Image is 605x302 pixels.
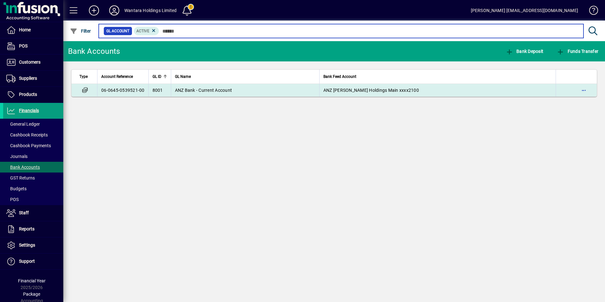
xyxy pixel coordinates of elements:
[504,46,545,57] button: Bank Deposit
[3,54,63,70] a: Customers
[19,259,35,264] span: Support
[3,205,63,221] a: Staff
[579,85,589,95] button: More options
[3,162,63,173] a: Bank Accounts
[19,92,37,97] span: Products
[84,5,104,16] button: Add
[3,129,63,140] a: Cashbook Receipts
[6,143,51,148] span: Cashbook Payments
[3,254,63,269] a: Support
[6,186,27,191] span: Budgets
[18,278,46,283] span: Financial Year
[175,88,232,93] span: ANZ Bank - Current Account
[555,46,600,57] button: Funds Transfer
[175,73,191,80] span: GL Name
[68,25,93,37] button: Filter
[3,22,63,38] a: Home
[70,28,91,34] span: Filter
[323,73,356,80] span: Bank Feed Account
[6,165,40,170] span: Bank Accounts
[19,108,39,113] span: Financials
[557,49,598,54] span: Funds Transfer
[3,38,63,54] a: POS
[175,73,315,80] div: GL Name
[3,71,63,86] a: Suppliers
[3,183,63,194] a: Budgets
[68,46,120,56] div: Bank Accounts
[124,5,177,16] div: Wantara Holdings Limited
[19,210,29,215] span: Staff
[584,1,597,22] a: Knowledge Base
[101,73,133,80] span: Account Reference
[153,73,161,80] span: GL ID
[3,173,63,183] a: GST Returns
[3,119,63,129] a: General Ledger
[506,49,544,54] span: Bank Deposit
[153,73,167,80] div: GL ID
[23,292,40,297] span: Package
[19,43,28,48] span: POS
[19,76,37,81] span: Suppliers
[6,175,35,180] span: GST Returns
[106,28,129,34] span: GL Account
[3,194,63,205] a: POS
[6,197,19,202] span: POS
[6,154,28,159] span: Journals
[6,132,48,137] span: Cashbook Receipts
[97,84,148,97] td: 06-0645-0539521-00
[19,242,35,248] span: Settings
[153,88,163,93] span: 8001
[3,140,63,151] a: Cashbook Payments
[471,5,578,16] div: [PERSON_NAME] [EMAIL_ADDRESS][DOMAIN_NAME]
[323,73,552,80] div: Bank Feed Account
[19,226,34,231] span: Reports
[136,29,149,33] span: Active
[3,221,63,237] a: Reports
[3,237,63,253] a: Settings
[19,27,31,32] span: Home
[323,88,419,93] span: ANZ [PERSON_NAME] Holdings Main xxxx2100
[79,73,88,80] span: Type
[134,27,159,35] mat-chip: Activation Status: Active
[3,151,63,162] a: Journals
[19,60,41,65] span: Customers
[3,87,63,103] a: Products
[6,122,40,127] span: General Ledger
[79,73,93,80] div: Type
[104,5,124,16] button: Profile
